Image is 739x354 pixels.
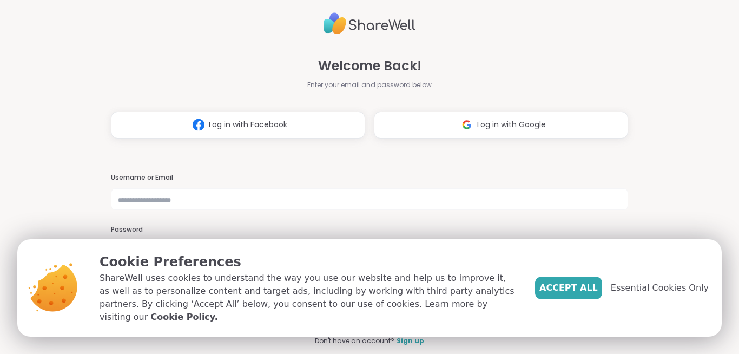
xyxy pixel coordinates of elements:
h3: Username or Email [111,173,628,182]
p: Cookie Preferences [100,252,518,272]
h3: Password [111,225,628,234]
span: Log in with Google [477,119,546,130]
span: Welcome Back! [318,56,421,76]
img: ShareWell Logo [324,8,415,39]
p: ShareWell uses cookies to understand the way you use our website and help us to improve it, as we... [100,272,518,324]
button: Accept All [535,277,602,299]
a: Cookie Policy. [150,311,217,324]
img: ShareWell Logomark [188,115,209,135]
span: Don't have an account? [315,336,394,346]
span: Log in with Facebook [209,119,287,130]
span: Enter your email and password below [307,80,432,90]
button: Log in with Facebook [111,112,365,139]
a: Sign up [397,336,424,346]
img: ShareWell Logomark [457,115,477,135]
button: Log in with Google [374,112,628,139]
span: Essential Cookies Only [611,281,709,294]
span: Accept All [539,281,598,294]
